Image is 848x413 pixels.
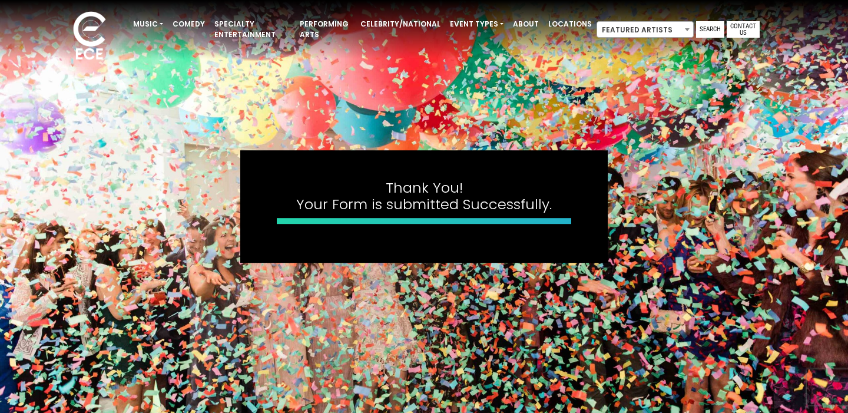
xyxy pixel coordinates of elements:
a: About [508,14,544,34]
img: ece_new_logo_whitev2-1.png [60,8,119,65]
a: Event Types [445,14,508,34]
span: Featured Artists [597,21,694,38]
a: Locations [544,14,597,34]
a: Specialty Entertainment [210,14,295,45]
a: Contact Us [727,21,760,38]
a: Celebrity/National [356,14,445,34]
a: Search [696,21,724,38]
a: Music [128,14,168,34]
a: Performing Arts [295,14,356,45]
a: Comedy [168,14,210,34]
span: Featured Artists [597,22,693,38]
h4: Thank You! Your Form is submitted Successfully. [277,180,571,214]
